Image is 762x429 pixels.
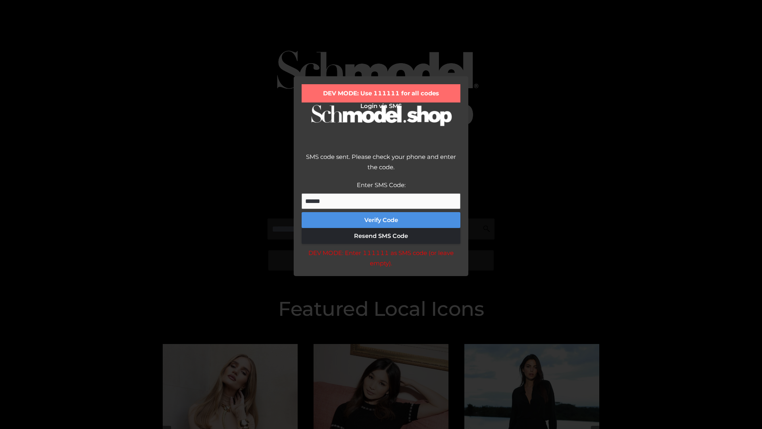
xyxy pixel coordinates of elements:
[302,84,460,102] div: DEV MODE: Use 111111 for all codes
[302,212,460,228] button: Verify Code
[357,181,406,189] label: Enter SMS Code:
[302,228,460,244] button: Resend SMS Code
[302,248,460,268] div: DEV MODE: Enter 111111 as SMS code (or leave empty).
[302,152,460,180] div: SMS code sent. Please check your phone and enter the code.
[302,102,460,110] h2: Login via SMS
